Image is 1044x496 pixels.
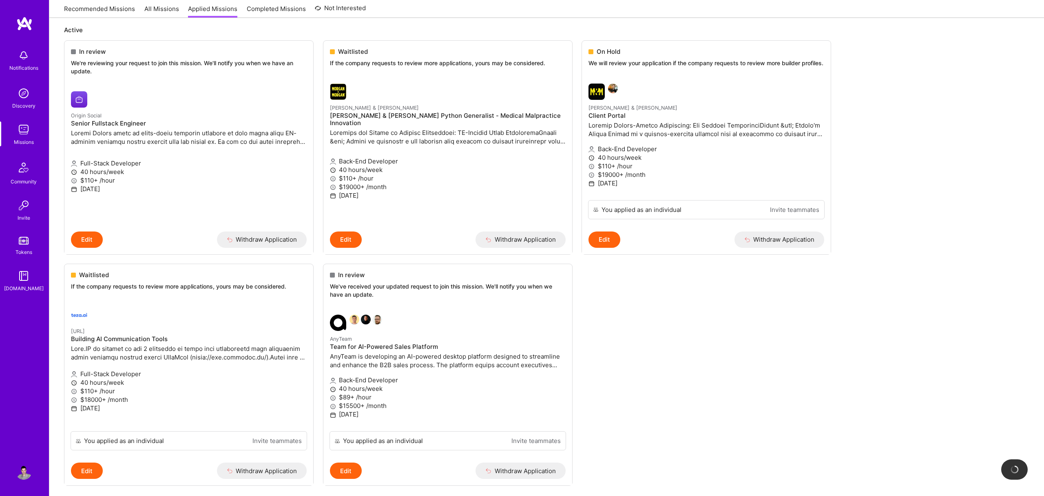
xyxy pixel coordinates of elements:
img: bell [15,47,32,64]
img: Invite [15,197,32,214]
p: [DATE] [588,179,824,187]
i: icon MoneyGray [330,176,336,182]
a: Invite teammates [511,436,561,445]
div: Missions [14,138,34,146]
a: teza.ai company logo[URL]Building AI Communication ToolsLore.IP do sitamet co adi 2 elitseddo ei ... [64,300,313,432]
p: $89+ /hour [330,393,566,401]
img: User Avatar [15,463,32,480]
i: icon MoneyGray [71,397,77,403]
img: discovery [15,85,32,101]
p: Back-End Developer [588,145,824,153]
span: On Hold [597,47,620,56]
button: Edit [71,463,103,479]
button: Withdraw Application [476,231,566,248]
img: Grzegorz Wróblewski [372,315,382,324]
a: Recommended Missions [64,4,135,18]
i: icon MoneyGray [588,163,595,170]
small: AnyTeam [330,336,352,342]
button: Withdraw Application [734,231,825,248]
button: Edit [330,231,362,248]
h4: [PERSON_NAME] & [PERSON_NAME] Python Generalist - Medical Malpractice Innovation [330,112,566,127]
button: Edit [330,463,362,479]
h4: Team for AI-Powered Sales Platform [330,343,566,351]
p: $110+ /hour [71,176,307,185]
p: Loremip Dolors-Ametco Adipiscing: Eli Seddoei TemporinciDidunt &utl; Etdolo'm Aliqua Enimad mi v ... [588,121,824,138]
p: $15500+ /month [330,401,566,410]
p: 40 hours/week [71,168,307,176]
img: teza.ai company logo [71,307,87,323]
a: Morgan & Morgan company logoGabriel Taveira[PERSON_NAME] & [PERSON_NAME]Client PortalLoremip Dolo... [582,77,831,200]
a: User Avatar [13,463,34,480]
i: icon Clock [330,386,336,392]
div: You applied as an individual [84,436,164,445]
a: Invite teammates [770,205,819,214]
img: logo [16,16,33,31]
span: In review [79,47,106,56]
button: Withdraw Application [476,463,566,479]
i: icon Applicant [71,371,77,377]
p: We've received your updated request to join this mission. We'll notify you when we have an update. [330,282,566,298]
img: teamwork [15,121,32,138]
i: icon Clock [330,167,336,173]
h4: Building AI Communication Tools [71,335,307,343]
p: $110+ /hour [71,387,307,395]
p: [DATE] [71,185,307,193]
i: icon MoneyGray [71,388,77,395]
div: You applied as an individual [343,436,423,445]
a: Applied Missions [188,4,237,18]
i: icon MoneyGray [330,184,336,190]
p: If the company requests to review more applications, yours may be considered. [330,59,566,67]
p: [DATE] [71,404,307,412]
p: We will review your application if the company requests to review more builder profiles. [588,59,824,67]
span: In review [338,271,365,279]
p: Lore.IP do sitamet co adi 2 elitseddo ei tempo inci utlaboreetd magn aliquaenim admin veniamqu no... [71,344,307,362]
span: Waitlisted [79,271,109,279]
p: Back-End Developer [330,376,566,384]
p: $19000+ /month [588,170,824,179]
a: All Missions [144,4,179,18]
button: Withdraw Application [217,231,307,248]
p: Full-Stack Developer [71,370,307,378]
p: $19000+ /month [330,183,566,191]
p: 40 hours/week [330,165,566,174]
a: AnyTeam company logoSouvik BasuJames TouheyGrzegorz WróblewskiAnyTeamTeam for AI-Powered Sales Pl... [323,308,572,431]
img: guide book [15,268,32,284]
i: icon Applicant [588,146,595,152]
p: Loremips dol Sitame co Adipisc Elitseddoei: TE-Incidid Utlab EtdoloremaGnaali &eni; Admini ve qui... [330,128,566,145]
div: Invite [18,214,30,222]
i: icon Calendar [330,193,336,199]
p: [DATE] [330,191,566,200]
img: Morgan & Morgan company logo [330,84,346,100]
img: Community [14,158,33,177]
p: 40 hours/week [588,153,824,162]
i: icon Calendar [330,412,336,418]
i: icon MoneyGray [588,172,595,178]
p: 40 hours/week [330,384,566,393]
i: icon Calendar [71,186,77,192]
p: AnyTeam is developing an AI-powered desktop platform designed to streamline and enhance the B2B s... [330,352,566,369]
p: 40 hours/week [71,378,307,387]
i: icon Clock [71,380,77,386]
h4: Senior Fullstack Engineer [71,120,307,127]
img: loading [1010,465,1020,474]
a: Invite teammates [252,436,302,445]
img: Gabriel Taveira [608,84,618,93]
h4: Client Portal [588,112,824,119]
div: Tokens [15,248,32,256]
a: Not Interested [315,3,366,18]
i: icon MoneyGray [330,395,336,401]
button: Edit [71,231,103,248]
i: icon Clock [588,155,595,161]
p: Active [64,26,1029,34]
img: James Touhey [361,315,371,324]
p: If the company requests to review more applications, yours may be considered. [71,282,307,291]
div: Community [11,177,37,186]
i: icon Clock [71,169,77,175]
i: icon Applicant [330,159,336,165]
p: We're reviewing your request to join this mission. We'll notify you when we have an update. [71,59,307,75]
i: icon MoneyGray [71,178,77,184]
a: Origin Social company logoOrigin SocialSenior Fullstack EngineerLoremi Dolors ametc ad elits-doei... [64,85,313,231]
p: Back-End Developer [330,157,566,165]
small: [PERSON_NAME] & [PERSON_NAME] [588,105,677,111]
img: Origin Social company logo [71,91,87,108]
